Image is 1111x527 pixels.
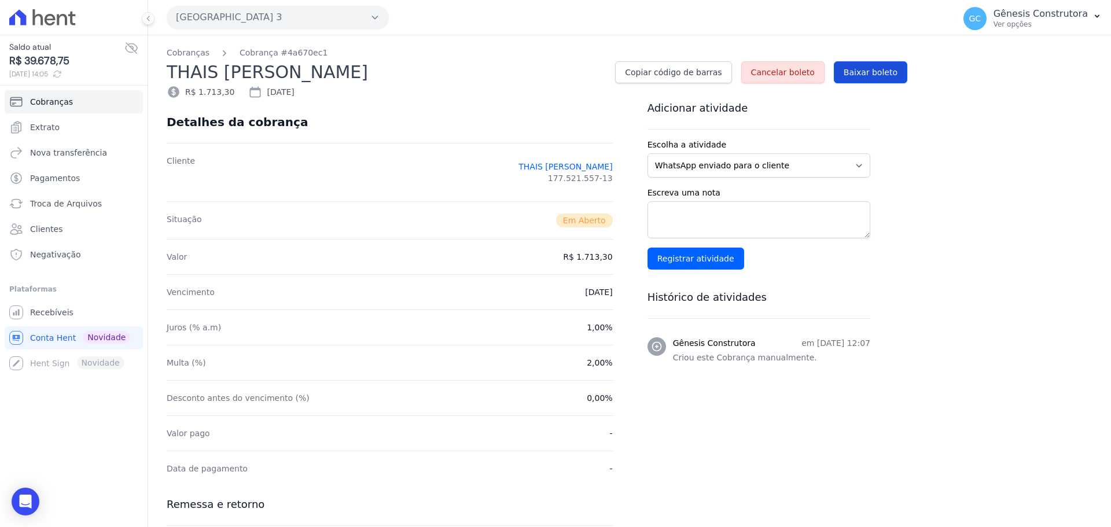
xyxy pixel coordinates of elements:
h3: Adicionar atividade [648,101,870,115]
nav: Breadcrumb [167,47,1092,59]
span: Em Aberto [556,213,613,227]
span: Copiar código de barras [625,67,722,78]
a: Pagamentos [5,167,143,190]
span: Recebíveis [30,307,73,318]
input: Registrar atividade [648,248,744,270]
a: Baixar boleto [834,61,907,83]
span: Extrato [30,121,60,133]
button: [GEOGRAPHIC_DATA] 3 [167,6,389,29]
span: Novidade [83,331,130,344]
a: Cobranças [5,90,143,113]
dt: Cliente [167,155,195,190]
dt: Situação [167,213,202,227]
span: Clientes [30,223,62,235]
span: Cancelar boleto [751,67,815,78]
dd: 1,00% [587,322,612,333]
p: Criou este Cobrança manualmente. [673,352,870,364]
p: Ver opções [994,20,1088,29]
p: em [DATE] 12:07 [801,337,870,349]
dd: [DATE] [585,286,612,298]
div: Plataformas [9,282,138,296]
dt: Data de pagamento [167,463,248,474]
span: Pagamentos [30,172,80,184]
dd: 2,00% [587,357,612,368]
button: GC Gênesis Construtora Ver opções [954,2,1111,35]
label: Escolha a atividade [648,139,870,151]
div: Open Intercom Messenger [12,488,39,515]
a: Troca de Arquivos [5,192,143,215]
a: Cancelar boleto [741,61,825,83]
span: Cobranças [30,96,73,108]
dd: - [610,463,613,474]
div: Detalhes da cobrança [167,115,308,129]
label: Escreva uma nota [648,187,870,199]
div: R$ 1.713,30 [167,85,234,99]
h3: Remessa e retorno [167,497,613,511]
nav: Sidebar [9,90,138,375]
h3: Gênesis Construtora [673,337,756,349]
div: [DATE] [248,85,294,99]
span: Troca de Arquivos [30,198,102,209]
span: Conta Hent [30,332,76,344]
a: Cobranças [167,47,209,59]
p: Gênesis Construtora [994,8,1088,20]
a: Recebíveis [5,301,143,324]
span: [DATE] 14:05 [9,69,124,79]
dd: - [610,428,613,439]
dd: R$ 1.713,30 [563,251,612,263]
span: Negativação [30,249,81,260]
a: Negativação [5,243,143,266]
a: Copiar código de barras [615,61,731,83]
dt: Valor pago [167,428,210,439]
h2: THAIS [PERSON_NAME] [167,59,606,85]
dt: Desconto antes do vencimento (%) [167,392,310,404]
a: Nova transferência [5,141,143,164]
dt: Valor [167,251,187,263]
span: Nova transferência [30,147,107,159]
a: THAIS [PERSON_NAME] [518,161,612,172]
span: Baixar boleto [844,67,897,78]
a: Clientes [5,218,143,241]
span: 177.521.557-13 [548,172,613,184]
a: Conta Hent Novidade [5,326,143,349]
span: Saldo atual [9,41,124,53]
span: R$ 39.678,75 [9,53,124,69]
a: Extrato [5,116,143,139]
dt: Vencimento [167,286,215,298]
h3: Histórico de atividades [648,290,870,304]
dt: Multa (%) [167,357,206,368]
span: GC [969,14,981,23]
a: Cobrança #4a670ec1 [240,47,328,59]
dt: Juros (% a.m) [167,322,221,333]
dd: 0,00% [587,392,612,404]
